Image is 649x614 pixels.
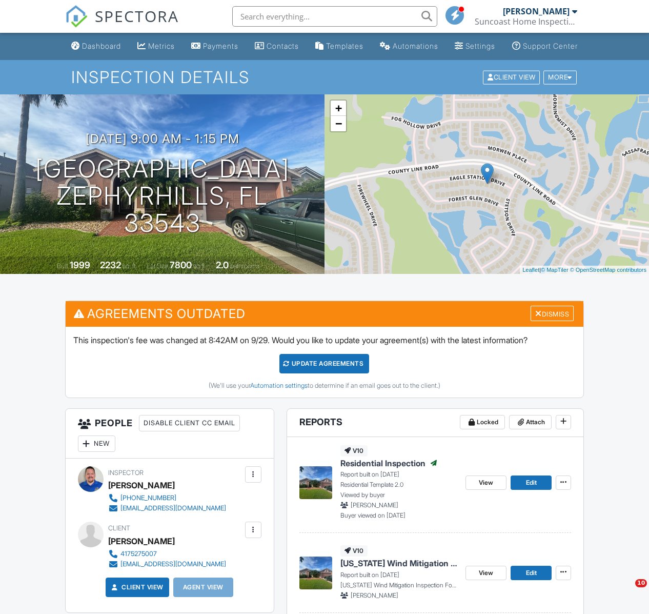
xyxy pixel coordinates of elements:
div: Metrics [148,42,175,50]
div: Disable Client CC Email [139,415,240,431]
div: Contacts [267,42,299,50]
div: Templates [326,42,363,50]
div: 4175275007 [120,550,157,558]
div: [PERSON_NAME] [503,6,570,16]
span: 10 [635,579,647,587]
h3: People [66,409,274,459]
span: bathrooms [230,262,259,270]
input: Search everything... [232,6,437,27]
h1: [GEOGRAPHIC_DATA] Zephyrhills, FL 33543 [16,155,308,236]
div: [PHONE_NUMBER] [120,494,176,502]
a: Contacts [251,37,303,56]
div: Client View [483,70,540,84]
a: Client View [109,582,164,592]
div: [EMAIL_ADDRESS][DOMAIN_NAME] [120,560,226,568]
span: Client [108,524,130,532]
a: © OpenStreetMap contributors [570,267,646,273]
a: 4175275007 [108,549,226,559]
img: The Best Home Inspection Software - Spectora [65,5,88,28]
div: This inspection's fee was changed at 8:42AM on 9/29. Would you like to update your agreement(s) w... [66,327,584,398]
h3: [DATE] 9:00 am - 1:15 pm [86,132,239,146]
div: Dashboard [82,42,121,50]
div: 1999 [70,260,90,270]
div: 2232 [100,260,121,270]
h1: Inspection Details [71,68,577,86]
div: [EMAIL_ADDRESS][DOMAIN_NAME] [120,504,226,512]
div: (We'll use your to determine if an email goes out to the client.) [73,382,576,390]
a: Automation settings [250,382,308,389]
div: 7800 [170,260,192,270]
h3: Agreements Outdated [66,301,584,326]
a: Client View [482,73,542,81]
a: Zoom out [331,116,346,131]
div: More [543,70,577,84]
a: Settings [451,37,499,56]
span: Lot Size [147,262,168,270]
iframe: Intercom live chat [614,579,639,604]
span: sq.ft. [193,262,206,270]
span: sq. ft. [123,262,137,270]
a: Automations (Basic) [376,37,442,56]
a: [EMAIL_ADDRESS][DOMAIN_NAME] [108,559,226,569]
a: Leaflet [522,267,539,273]
a: Templates [311,37,368,56]
a: Metrics [133,37,179,56]
a: Dashboard [67,37,125,56]
a: Support Center [508,37,582,56]
a: [PHONE_NUMBER] [108,493,226,503]
span: Built [57,262,68,270]
a: Payments [187,37,242,56]
div: Support Center [523,42,578,50]
div: Payments [203,42,238,50]
div: Suncoast Home Inspections [475,16,577,27]
div: | [520,266,649,274]
div: [PERSON_NAME] [108,533,175,549]
div: [PERSON_NAME] [108,478,175,493]
a: SPECTORA [65,14,179,35]
span: Inspector [108,469,144,477]
div: Automations [393,42,438,50]
div: Update Agreements [279,354,369,373]
div: Settings [465,42,495,50]
a: [EMAIL_ADDRESS][DOMAIN_NAME] [108,503,226,513]
div: 2.0 [216,260,229,270]
a: © MapTiler [541,267,569,273]
span: SPECTORA [95,5,179,27]
div: New [78,435,115,452]
a: Zoom in [331,101,346,116]
div: Dismiss [531,306,574,322]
